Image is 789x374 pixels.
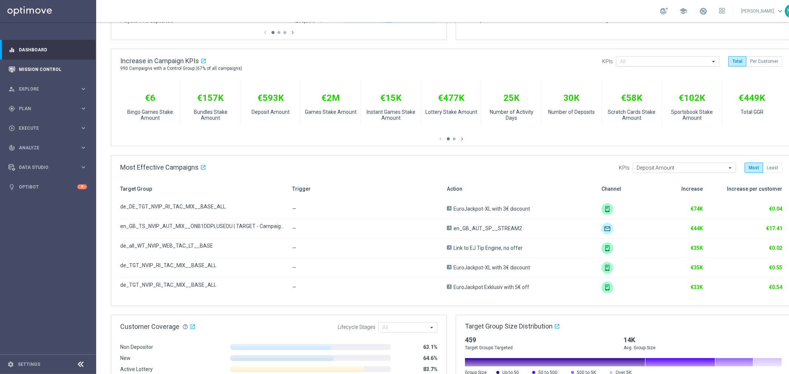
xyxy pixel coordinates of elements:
span: school [679,7,687,15]
i: keyboard_arrow_right [80,144,87,151]
a: Optibot [19,177,77,197]
button: person_search Explore keyboard_arrow_right [8,86,87,92]
i: settings [7,361,14,368]
div: Execute [9,125,80,132]
div: Mission Control [9,59,87,79]
div: Optibot [9,177,87,197]
span: Execute [19,126,80,130]
button: lightbulb Optibot 9 [8,184,87,190]
div: Analyze [9,144,80,151]
div: Data Studio [9,164,80,171]
a: Settings [18,362,40,367]
div: 9 [77,184,87,189]
span: keyboard_arrow_down [776,7,784,15]
button: track_changes Analyze keyboard_arrow_right [8,145,87,151]
span: Data Studio [19,165,80,170]
i: person_search [9,86,15,92]
button: Data Studio keyboard_arrow_right [8,164,87,170]
i: gps_fixed [9,105,15,112]
span: Explore [19,87,80,91]
div: Explore [9,86,80,92]
i: keyboard_arrow_right [80,85,87,92]
a: Mission Control [19,59,87,79]
i: keyboard_arrow_right [80,125,87,132]
button: equalizer Dashboard [8,47,87,53]
i: track_changes [9,144,15,151]
i: play_circle_outline [9,125,15,132]
i: lightbulb [9,184,15,190]
span: Plan [19,106,80,111]
i: keyboard_arrow_right [80,164,87,171]
i: keyboard_arrow_right [80,105,87,112]
div: Dashboard [9,40,87,59]
a: [PERSON_NAME]keyboard_arrow_down [740,6,785,17]
button: Mission Control [8,67,87,72]
button: gps_fixed Plan keyboard_arrow_right [8,106,87,112]
i: equalizer [9,47,15,53]
a: Dashboard [19,40,87,59]
button: play_circle_outline Execute keyboard_arrow_right [8,125,87,131]
div: Plan [9,105,80,112]
span: Analyze [19,146,80,150]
